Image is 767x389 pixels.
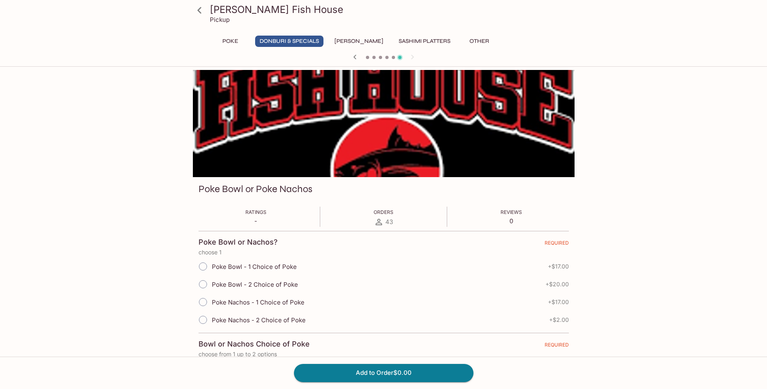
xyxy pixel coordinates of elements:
button: Donburi & Specials [255,36,323,47]
span: Poke Nachos - 1 Choice of Poke [212,298,304,306]
span: Orders [374,209,393,215]
h4: Poke Bowl or Nachos? [199,238,278,247]
h3: [PERSON_NAME] Fish House [210,3,571,16]
p: choose 1 [199,249,569,256]
button: [PERSON_NAME] [330,36,388,47]
span: REQUIRED [545,240,569,249]
button: Other [461,36,498,47]
span: Poke Nachos - 2 Choice of Poke [212,316,306,324]
span: Reviews [501,209,522,215]
button: Poke [212,36,249,47]
p: choose from 1 up to 2 options [199,351,569,357]
h4: Bowl or Nachos Choice of Poke [199,340,310,349]
span: REQUIRED [545,342,569,351]
button: Add to Order$0.00 [294,364,473,382]
span: + $2.00 [549,317,569,323]
div: Poke Bowl or Poke Nachos [193,70,575,177]
span: Poke Bowl - 2 Choice of Poke [212,281,298,288]
p: - [245,217,266,225]
button: Sashimi Platters [394,36,455,47]
span: Poke Bowl - 1 Choice of Poke [212,263,297,271]
p: Pickup [210,16,230,23]
h3: Poke Bowl or Poke Nachos [199,183,313,195]
span: + $20.00 [545,281,569,288]
span: + $17.00 [548,263,569,270]
span: + $17.00 [548,299,569,305]
p: 0 [501,217,522,225]
span: Ratings [245,209,266,215]
span: 43 [385,218,393,226]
